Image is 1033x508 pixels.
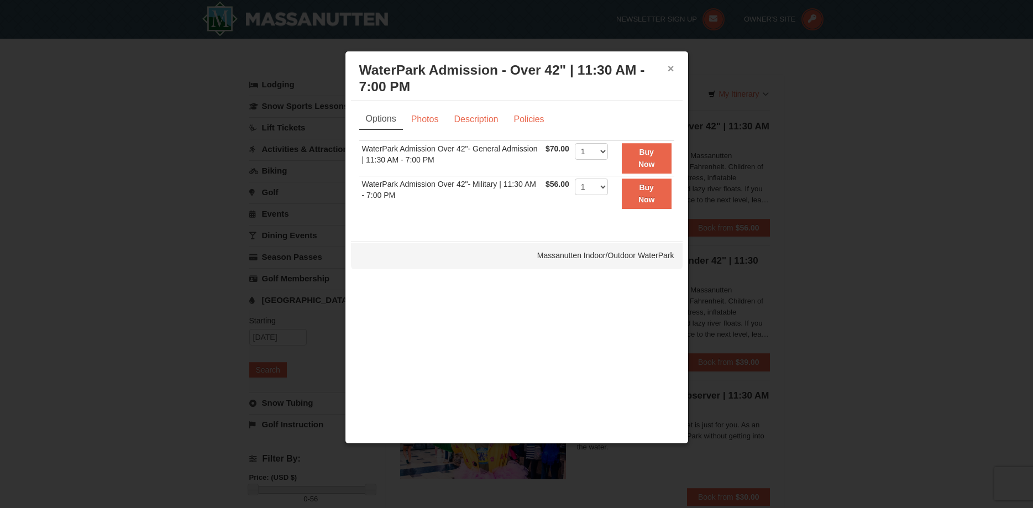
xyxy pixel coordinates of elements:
[359,140,543,176] td: WaterPark Admission Over 42"- General Admission | 11:30 AM - 7:00 PM
[359,109,403,130] a: Options
[447,109,505,130] a: Description
[546,180,569,188] span: $56.00
[668,63,674,74] button: ×
[351,242,683,269] div: Massanutten Indoor/Outdoor WaterPark
[638,148,655,169] strong: Buy Now
[404,109,446,130] a: Photos
[506,109,551,130] a: Policies
[359,176,543,211] td: WaterPark Admission Over 42"- Military | 11:30 AM - 7:00 PM
[622,179,672,209] button: Buy Now
[359,62,674,95] h3: WaterPark Admission - Over 42" | 11:30 AM - 7:00 PM
[622,143,672,174] button: Buy Now
[638,183,655,204] strong: Buy Now
[546,144,569,153] span: $70.00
